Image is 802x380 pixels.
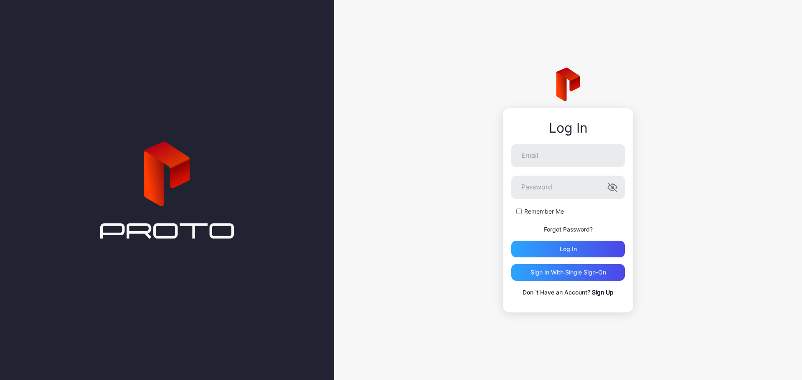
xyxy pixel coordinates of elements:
div: Sign in With Single Sign-On [530,269,606,276]
p: Don`t Have an Account? [511,287,625,297]
a: Forgot Password? [544,226,593,233]
button: Password [607,182,617,192]
button: Sign in With Single Sign-On [511,264,625,281]
div: Log In [511,121,625,136]
a: Sign Up [592,289,614,296]
button: Log in [511,241,625,257]
input: Password [511,176,625,199]
div: Log in [560,246,577,252]
label: Remember Me [524,207,564,216]
input: Email [511,144,625,167]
